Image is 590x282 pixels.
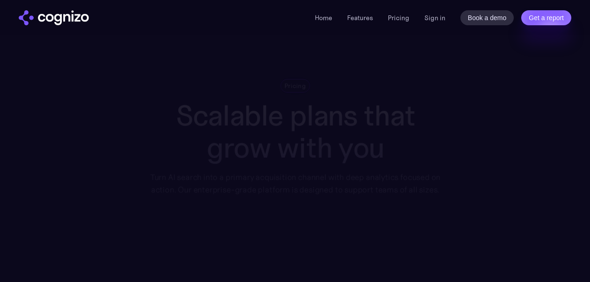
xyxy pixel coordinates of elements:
div: Turn AI search into a primary acquisition channel with deep analytics focused on action. Our ente... [143,171,447,196]
div: Pricing [284,81,306,90]
a: home [19,10,89,25]
a: Features [347,14,373,22]
a: Pricing [388,14,409,22]
a: Get a report [521,10,571,25]
h1: Scalable plans that grow with you [143,100,447,164]
a: Home [315,14,332,22]
a: Sign in [424,12,445,23]
a: Book a demo [460,10,514,25]
img: cognizo logo [19,10,89,25]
